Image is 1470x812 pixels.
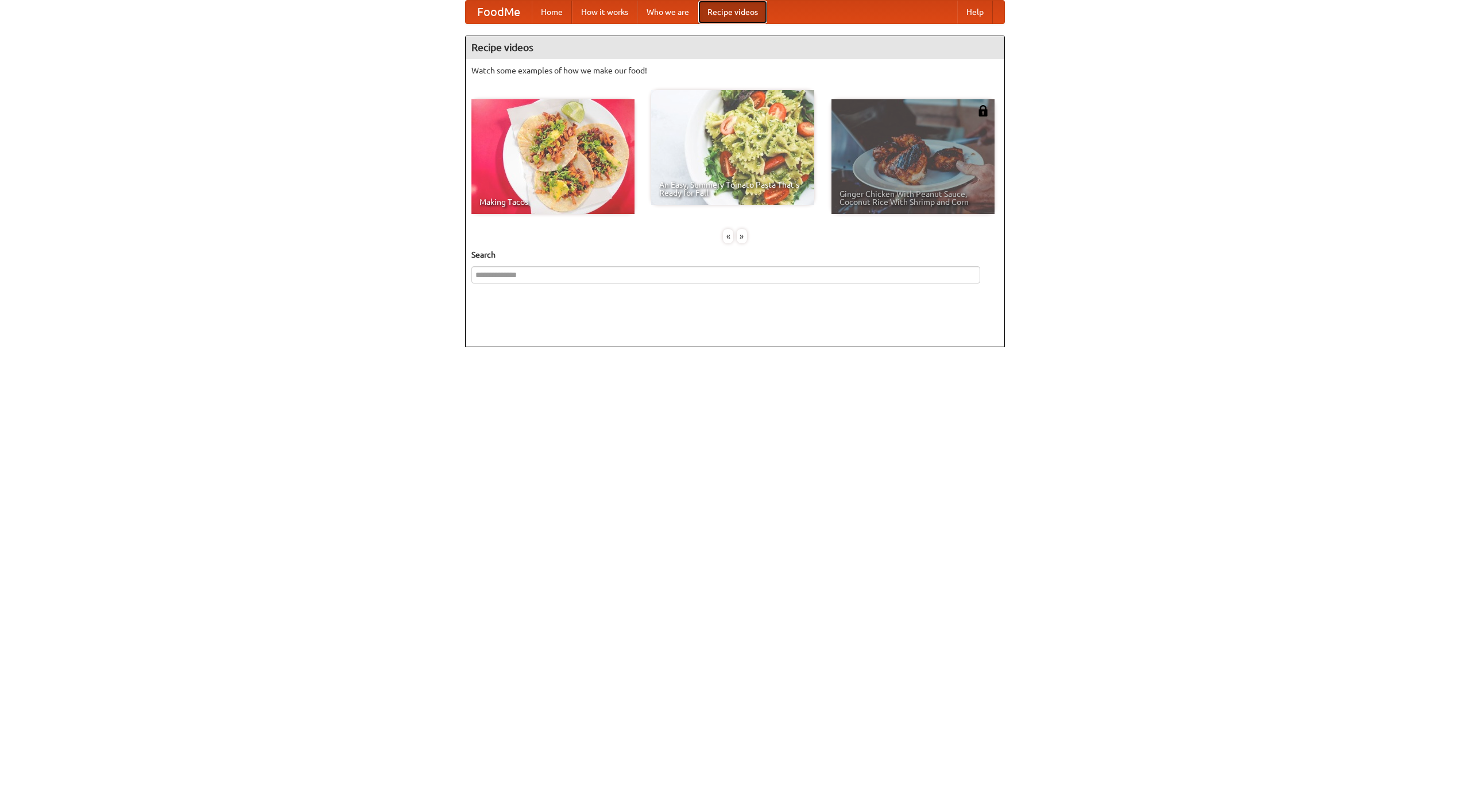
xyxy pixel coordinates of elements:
h4: Recipe videos [466,36,1004,59]
a: How it works [572,1,637,24]
a: Home [532,1,572,24]
p: Watch some examples of how we make our food! [471,65,999,76]
a: An Easy, Summery Tomato Pasta That's Ready for Fall [651,90,814,205]
span: Making Tacos [479,198,626,206]
a: Who we are [637,1,698,24]
a: Help [957,1,993,24]
h5: Search [471,249,999,261]
a: Making Tacos [471,99,635,214]
a: Recipe videos [698,1,767,24]
span: An Easy, Summery Tomato Pasta That's Ready for Fall [659,181,806,197]
div: » [737,229,747,243]
img: 483408.png [977,105,989,116]
a: FoodMe [466,1,532,24]
div: « [723,229,733,243]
